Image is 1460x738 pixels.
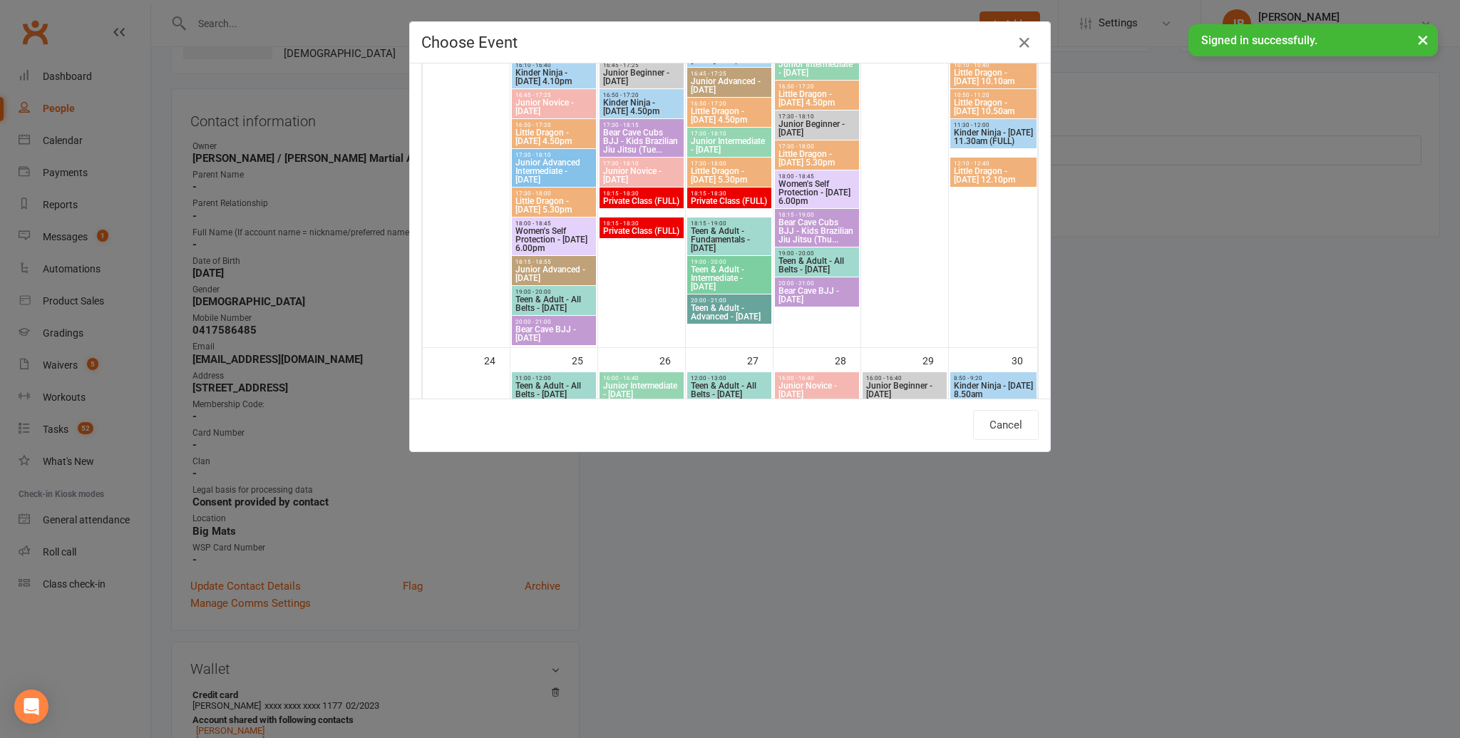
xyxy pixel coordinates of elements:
[515,62,593,68] span: 16:10 - 16:40
[953,98,1034,116] span: Little Dragon - [DATE] 10.50am
[602,220,681,227] span: 18:15 - 18:30
[515,259,593,265] span: 18:15 - 18:55
[690,71,768,77] span: 16:45 - 17:25
[778,381,856,399] span: Junior Novice - [DATE]
[602,98,681,116] span: Kinder Ninja - [DATE] 4.50pm
[602,160,681,167] span: 17:30 - 18:10
[778,173,856,180] span: 18:00 - 18:45
[602,92,681,98] span: 16:50 - 17:20
[515,128,593,145] span: Little Dragon - [DATE] 4.50pm
[690,190,768,197] span: 18:15 - 18:30
[953,122,1034,128] span: 11:30 - 12:00
[602,167,681,184] span: Junior Novice - [DATE]
[690,381,768,399] span: Teen & Adult - All Belts - [DATE]
[922,348,948,371] div: 29
[778,120,856,137] span: Junior Beginner - [DATE]
[778,180,856,205] span: Women's Self Protection - [DATE] 6.00pm
[778,218,856,244] span: Bear Cave Cubs BJJ - Kids Brazilian Jiu Jitsu (Thu...
[515,319,593,325] span: 20:00 - 21:00
[953,62,1034,68] span: 10:10 - 10:40
[747,348,773,371] div: 27
[690,160,768,167] span: 17:30 - 18:00
[690,137,768,154] span: Junior Intermediate - [DATE]
[515,68,593,86] span: Kinder Ninja - [DATE] 4.10pm
[865,375,944,381] span: 16:00 - 16:40
[14,690,48,724] div: Open Intercom Messenger
[515,381,593,399] span: Teen & Adult - All Belts - [DATE]
[515,289,593,295] span: 19:00 - 20:00
[515,98,593,116] span: Junior Novice - [DATE]
[515,265,593,282] span: Junior Advanced - [DATE]
[865,381,944,399] span: Junior Beginner - [DATE]
[690,101,768,107] span: 16:50 - 17:20
[515,197,593,214] span: Little Dragon - [DATE] 5.30pm
[602,375,681,381] span: 16:00 - 16:40
[690,227,768,252] span: Teen & Adult - Fundamentals - [DATE]
[778,113,856,120] span: 17:30 - 18:10
[602,62,681,68] span: 16:45 - 17:25
[690,77,768,94] span: Junior Advanced - [DATE]
[1201,34,1317,47] span: Signed in successfully.
[515,325,593,342] span: Bear Cave BJJ - [DATE]
[602,128,681,154] span: Bear Cave Cubs BJJ - Kids Brazilian Jiu Jitsu (Tue...
[690,197,768,205] span: Private Class (FULL)
[602,68,681,86] span: Junior Beginner - [DATE]
[602,381,681,399] span: Junior Intermediate - [DATE]
[778,280,856,287] span: 20:00 - 21:00
[778,250,856,257] span: 19:00 - 20:00
[515,122,593,128] span: 16:50 - 17:20
[690,130,768,137] span: 17:30 - 18:10
[515,220,593,227] span: 18:00 - 18:45
[778,150,856,167] span: Little Dragon - [DATE] 5.30pm
[602,227,681,235] span: Private Class (FULL)
[973,410,1039,440] button: Cancel
[835,348,860,371] div: 28
[515,158,593,184] span: Junior Advanced Intermediate - [DATE]
[1012,348,1037,371] div: 30
[515,152,593,158] span: 17:30 - 18:10
[602,197,681,205] span: Private Class (FULL)
[953,167,1034,184] span: Little Dragon - [DATE] 12.10pm
[690,375,768,381] span: 12:00 - 13:00
[778,83,856,90] span: 16:50 - 17:20
[602,190,681,197] span: 18:15 - 18:30
[515,190,593,197] span: 17:30 - 18:00
[515,375,593,381] span: 11:00 - 12:00
[953,92,1034,98] span: 10:50 - 11:20
[690,265,768,291] span: Teen & Adult - Intermediate - [DATE]
[690,167,768,184] span: Little Dragon - [DATE] 5.30pm
[690,259,768,265] span: 19:00 - 20:00
[602,122,681,128] span: 17:30 - 18:15
[690,47,768,64] span: Kinder Ninja - [DATE] 4.10pm
[659,348,685,371] div: 26
[690,304,768,321] span: Teen & Adult - Advanced - [DATE]
[953,375,1034,381] span: 8:50 - 9:20
[572,348,597,371] div: 25
[690,220,768,227] span: 18:15 - 19:00
[953,68,1034,86] span: Little Dragon - [DATE] 10.10am
[778,257,856,274] span: Teen & Adult - All Belts - [DATE]
[515,227,593,252] span: Women's Self Protection - [DATE] 6.00pm
[778,90,856,107] span: Little Dragon - [DATE] 4.50pm
[778,212,856,218] span: 18:15 - 19:00
[953,381,1034,399] span: Kinder Ninja - [DATE] 8.50am
[515,92,593,98] span: 16:45 - 17:25
[690,107,768,124] span: Little Dragon - [DATE] 4.50pm
[778,143,856,150] span: 17:30 - 18:00
[778,287,856,304] span: Bear Cave BJJ - [DATE]
[1410,24,1436,55] button: ×
[515,295,593,312] span: Teen & Adult - All Belts - [DATE]
[778,60,856,77] span: Junior Intermediate - [DATE]
[690,297,768,304] span: 20:00 - 21:00
[778,375,856,381] span: 16:00 - 16:40
[953,128,1034,145] span: Kinder Ninja - [DATE] 11.30am (FULL)
[953,160,1034,167] span: 12:10 - 12:40
[484,348,510,371] div: 24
